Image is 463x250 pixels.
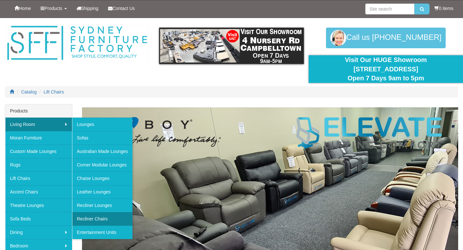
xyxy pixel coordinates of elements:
a: Australian Made Lounges [72,145,132,158]
img: Sydney Furniture Factory [5,24,150,62]
input: Site search [365,4,414,14]
img: showroom.gif [159,28,304,64]
a: Moran Furniture [5,131,72,145]
a: Dining [5,226,72,239]
a: Home [10,0,36,16]
div: Visit Our HUGE Showroom [STREET_ADDRESS] Open 7 Days 9am to 5pm [313,55,458,83]
div: Products [5,104,72,118]
span: Contact Us [113,6,135,11]
span: Home [19,6,31,11]
a: Products [36,0,71,16]
a: Contact Us [103,0,140,16]
a: Corner Modular Lounges [72,158,132,172]
a: Entertainment Units [72,226,132,239]
a: Recliner Lounges [72,199,132,212]
span: Products [44,6,62,11]
span: Shipping [81,6,99,11]
a: Lift Chairs [5,172,72,185]
a: Catalog [21,89,37,94]
a: Sofa Beds [5,212,72,226]
li: 0 items [434,5,453,12]
a: Theatre Lounges [5,199,72,212]
a: Leather Lounges [72,185,132,199]
a: Sofas [72,131,132,145]
a: Accent Chairs [5,185,72,199]
a: Rugs [5,158,72,172]
a: Living Room [5,118,72,131]
a: Lounges [72,118,132,131]
a: Custom Made Lounges [5,145,72,158]
a: Lift Chairs [44,89,64,94]
a: Recliner Chairs [72,212,132,226]
a: Chaise Lounges [72,172,132,185]
a: Shipping [72,0,104,16]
